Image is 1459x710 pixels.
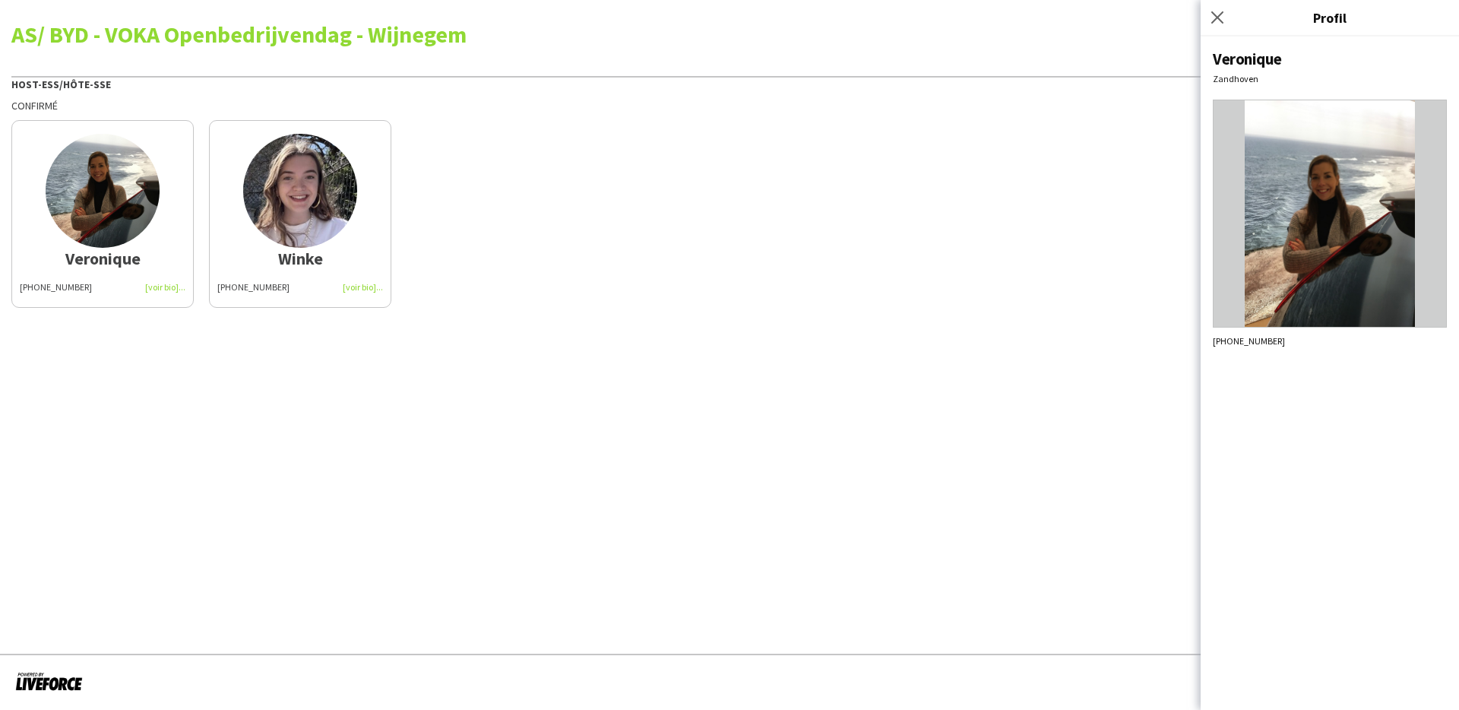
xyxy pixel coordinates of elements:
[11,23,1448,46] div: AS/ BYD - VOKA Openbedrijvendag - Wijnegem
[243,134,357,248] img: thumb-67efc9ad41b8f.jpeg
[217,252,383,265] div: Winke
[217,281,290,293] span: [PHONE_NUMBER]
[1213,49,1447,69] div: Veronique
[1201,8,1459,27] h3: Profil
[46,134,160,248] img: thumb-15913786185eda82bac3841.jpeg
[20,281,92,293] span: [PHONE_NUMBER]
[11,99,1448,113] div: Confirmé
[15,670,83,692] img: Propulsé par Liveforce
[11,76,1448,91] div: Host-ess/Hôte-sse
[1213,73,1447,84] div: Zandhoven
[1213,100,1447,328] img: Avatar ou photo de l'équipe
[20,252,185,265] div: Veronique
[1213,335,1285,347] span: [PHONE_NUMBER]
